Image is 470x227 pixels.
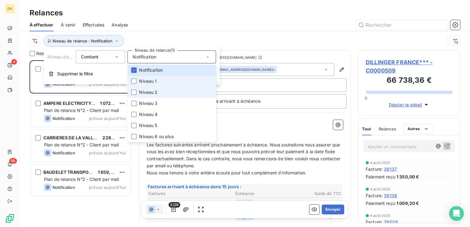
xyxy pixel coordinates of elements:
[169,202,180,208] span: 3/29
[44,142,119,147] span: Plan de relance N°2 - Client par mail
[36,50,55,57] span: Relances
[133,54,156,60] span: Notification
[235,200,254,205] span: -15 jours
[112,22,128,28] span: Analyse
[384,219,398,225] span: 39028
[389,102,422,108] span: Déplier le détail
[147,170,306,175] span: Nous nous tenons à votre entière écoute pour tout complément d'information.
[89,150,126,155] span: prévue aujourd’hui
[198,98,261,104] span: ] Factures arrivant à échéance
[370,214,391,217] span: 4 août 2025
[89,185,126,190] span: prévue aujourd’hui
[366,173,395,180] span: Paiement reçu
[139,133,173,140] span: Niveau 6 ou plus
[366,166,383,172] span: Facture :
[100,101,122,106] span: 1 072,97 €
[384,166,397,172] span: 39137
[277,190,341,197] th: Solde dû TTC
[47,54,85,59] span: Niveau de relance
[370,161,391,165] span: 4 août 2025
[396,200,419,206] span: 1 009,20 €
[449,206,464,221] div: Open Intercom Messenger
[61,22,75,28] span: À venir
[139,100,157,106] span: Niveau 3
[83,22,105,28] span: Effectuées
[396,173,419,180] span: 1 350,00 €
[384,192,397,199] span: 39136
[11,59,17,65] span: 4
[43,101,114,106] span: AMPERE ELECTRICITY RUITZ~~~
[30,7,63,18] h3: Relances
[147,142,341,169] span: Les factures suivantes arrivent prochainement à échéance. Nous souhaitons nous assurer que vous l...
[44,108,119,113] span: Plan de relance N°2 - Client par mail
[277,199,341,205] td: 1 128,00 €
[102,135,122,140] span: 228,00 €
[98,169,121,175] span: 1 659,00 €
[43,66,93,71] span: DILLINGER FRANCE***
[172,67,275,72] div: <[EMAIL_ADDRESS][DOMAIN_NAME]>
[366,192,383,199] span: Facture :
[139,122,157,129] span: Niveau 5
[366,75,452,87] h3: 66 738,36 €
[370,187,391,191] span: 4 août 2025
[366,200,395,206] span: Paiement reçu
[44,67,220,81] button: Supprimer le filtre
[365,96,367,101] span: 0
[9,158,17,164] span: 56
[366,219,383,225] span: Facture :
[366,58,452,75] span: DILLINGER FRANCE*** - C0000509
[322,205,344,214] button: Envoyer
[149,199,163,205] span: 39494
[139,89,157,95] span: Niveau 2
[53,150,75,155] span: Notification
[89,116,126,121] span: prévue aujourd’hui
[53,185,75,190] span: Notification
[5,213,15,223] img: Logo LeanPay
[30,60,132,227] div: grid
[57,71,93,77] span: Supprimer le filtre
[362,126,371,131] span: Tout
[5,60,14,70] a: 4
[30,22,54,28] span: À effectuer
[44,177,119,182] span: Plan de relance N°2 - Client par mail
[139,78,157,84] span: Niveau 1
[356,20,448,30] input: Rechercher
[43,135,123,140] span: CARRIERES DE LA VALLEE HEUREUSE
[195,56,257,59] span: - [EMAIL_ADDRESS][DOMAIN_NAME]
[213,190,277,197] th: Échéance
[148,190,212,197] th: Factures
[44,35,124,47] button: Niveau de relance : Notification
[404,124,433,134] button: Autres
[387,101,432,108] button: Déplier le détail
[5,4,15,14] div: EH
[139,67,163,73] span: Notification
[53,116,75,121] span: Notification
[139,111,157,117] span: Niveau 4
[148,184,242,189] span: Factures arrivant à échéance dans 15 jours :
[81,54,98,59] span: Contient
[53,38,113,43] span: Niveau de relance : Notification
[43,169,105,175] span: BAUDELET TRANSPORTS***
[379,126,396,131] span: Relances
